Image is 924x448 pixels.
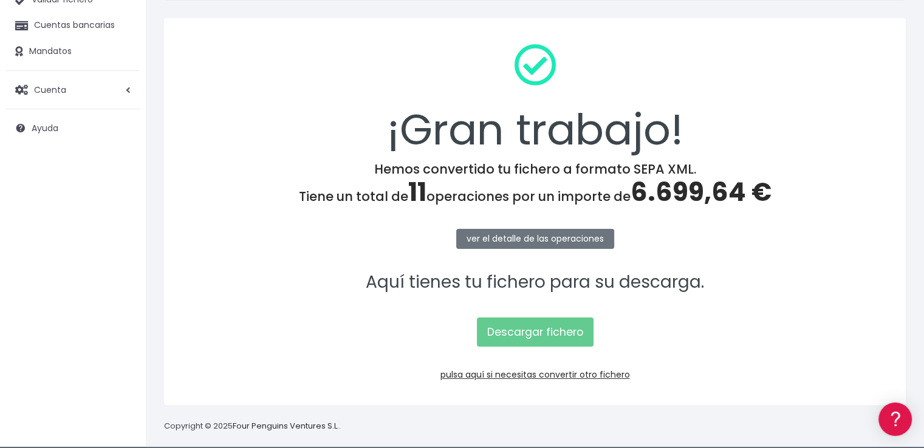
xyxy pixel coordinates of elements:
[6,13,140,38] a: Cuentas bancarias
[12,154,231,172] a: Formatos
[631,174,772,210] span: 6.699,64 €
[12,210,231,229] a: Perfiles de empresas
[477,317,594,347] a: Descargar fichero
[440,368,630,381] a: pulsa aquí si necesitas convertir otro fichero
[456,229,614,249] a: ver el detalle de las operaciones
[12,103,231,122] a: Información general
[233,420,339,432] a: Four Penguins Ventures S.L.
[6,39,140,64] a: Mandatos
[34,83,66,95] span: Cuenta
[6,77,140,103] a: Cuenta
[167,350,234,361] a: POWERED BY ENCHANT
[164,420,341,433] p: Copyright © 2025 .
[12,291,231,303] div: Programadores
[408,174,426,210] span: 11
[12,241,231,253] div: Facturación
[12,172,231,191] a: Problemas habituales
[12,84,231,96] div: Información general
[180,269,890,296] p: Aquí tienes tu fichero para su descarga.
[6,115,140,141] a: Ayuda
[32,122,58,134] span: Ayuda
[180,161,890,208] h4: Hemos convertido tu fichero a formato SEPA XML. Tiene un total de operaciones por un importe de
[12,260,231,279] a: General
[180,34,890,161] div: ¡Gran trabajo!
[12,325,231,346] button: Contáctanos
[12,191,231,210] a: Videotutoriales
[12,310,231,329] a: API
[12,134,231,146] div: Convertir ficheros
